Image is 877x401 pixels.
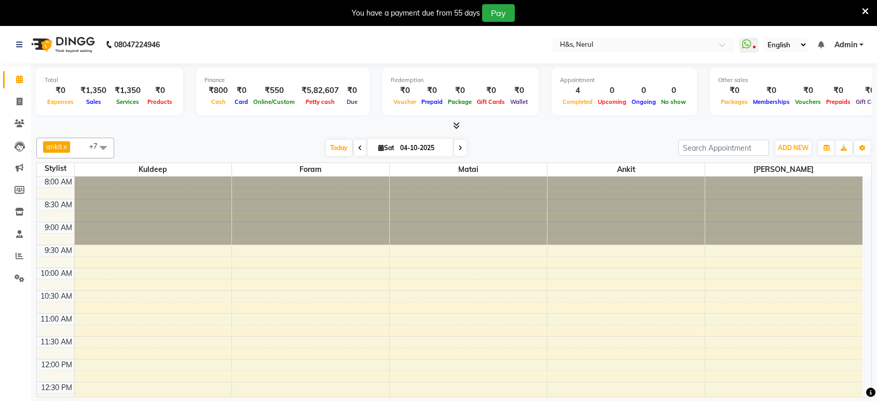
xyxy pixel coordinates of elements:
[508,98,530,105] span: Wallet
[37,163,74,174] div: Stylist
[560,85,595,97] div: 4
[45,85,76,97] div: ₹0
[38,268,74,279] div: 10:00 AM
[750,98,792,105] span: Memberships
[26,30,98,59] img: logo
[89,142,105,150] span: +7
[419,85,445,97] div: ₹0
[391,76,530,85] div: Redemption
[474,98,508,105] span: Gift Cards
[344,98,360,105] span: Due
[445,98,474,105] span: Package
[595,98,629,105] span: Upcoming
[204,76,361,85] div: Finance
[232,98,251,105] span: Card
[547,163,705,176] span: ankit
[43,245,74,256] div: 9:30 AM
[204,85,232,97] div: ₹800
[560,76,689,85] div: Appointment
[445,85,474,97] div: ₹0
[46,142,62,151] span: ankit
[376,144,397,152] span: Sat
[251,98,297,105] span: Online/Custom
[391,98,419,105] span: Voucher
[297,85,343,97] div: ₹5,82,607
[775,141,811,155] button: ADD NEW
[629,85,659,97] div: 0
[678,140,769,156] input: Search Appointment
[43,199,74,210] div: 8:30 AM
[114,30,160,59] b: 08047224946
[209,98,228,105] span: Cash
[43,222,74,233] div: 9:00 AM
[824,98,853,105] span: Prepaids
[834,39,857,50] span: Admin
[482,4,515,22] button: Pay
[45,76,175,85] div: Total
[390,163,547,176] span: matai
[778,144,809,152] span: ADD NEW
[303,98,337,105] span: Petty cash
[45,98,76,105] span: Expenses
[75,163,232,176] span: Kuldeep
[111,85,145,97] div: ₹1,350
[792,85,824,97] div: ₹0
[397,140,449,156] input: 2025-10-04
[76,85,111,97] div: ₹1,350
[659,85,689,97] div: 0
[43,177,74,188] div: 8:00 AM
[824,85,853,97] div: ₹0
[718,85,750,97] div: ₹0
[232,85,251,97] div: ₹0
[474,85,508,97] div: ₹0
[251,85,297,97] div: ₹550
[391,85,419,97] div: ₹0
[326,140,352,156] span: Today
[659,98,689,105] span: No show
[629,98,659,105] span: Ongoing
[595,85,629,97] div: 0
[38,291,74,302] div: 10:30 AM
[352,8,480,19] div: You have a payment due from 55 days
[39,382,74,393] div: 12:30 PM
[39,359,74,370] div: 12:00 PM
[419,98,445,105] span: Prepaid
[145,98,175,105] span: Products
[792,98,824,105] span: Vouchers
[560,98,595,105] span: Completed
[145,85,175,97] div: ₹0
[718,98,750,105] span: Packages
[705,163,862,176] span: [PERSON_NAME]
[114,98,142,105] span: Services
[38,314,74,325] div: 11:00 AM
[343,85,361,97] div: ₹0
[62,142,67,151] a: x
[38,337,74,347] div: 11:30 AM
[508,85,530,97] div: ₹0
[84,98,104,105] span: Sales
[232,163,389,176] span: Foram
[750,85,792,97] div: ₹0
